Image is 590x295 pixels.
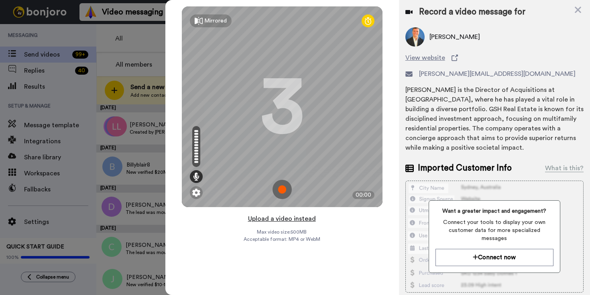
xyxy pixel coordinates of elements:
[273,180,292,199] img: ic_record_start.svg
[435,207,553,215] span: Want a greater impact and engagement?
[405,85,584,153] div: [PERSON_NAME] is the Director of Acquisitions at [GEOGRAPHIC_DATA], where he has played a vital r...
[352,191,374,199] div: 00:00
[545,163,584,173] div: What is this?
[435,218,553,242] span: Connect your tools to display your own customer data for more specialized messages
[419,69,576,79] span: [PERSON_NAME][EMAIL_ADDRESS][DOMAIN_NAME]
[244,236,320,242] span: Acceptable format: MP4 or WebM
[435,249,553,266] button: Connect now
[405,53,445,63] span: View website
[260,77,304,137] div: 3
[418,162,512,174] span: Imported Customer Info
[246,214,318,224] button: Upload a video instead
[257,229,307,235] span: Max video size: 500 MB
[405,53,584,63] a: View website
[192,189,200,197] img: ic_gear.svg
